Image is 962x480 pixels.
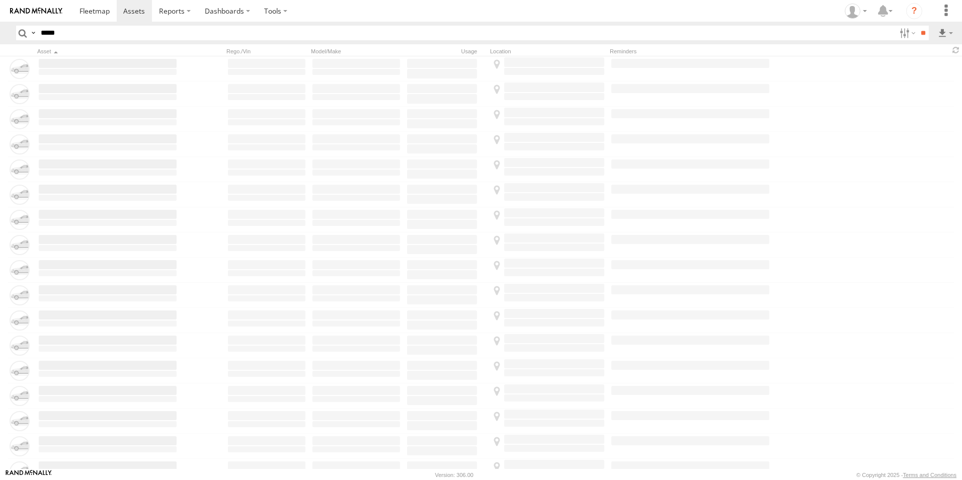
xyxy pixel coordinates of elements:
[841,4,870,19] div: Jay Hammerstrom
[6,470,52,480] a: Visit our Website
[311,48,402,55] div: Model/Make
[906,3,922,19] i: ?
[490,48,606,55] div: Location
[29,26,37,40] label: Search Query
[10,8,62,15] img: rand-logo.svg
[937,26,954,40] label: Export results as...
[903,472,956,478] a: Terms and Conditions
[406,48,486,55] div: Usage
[856,472,956,478] div: © Copyright 2025 -
[610,48,771,55] div: Reminders
[37,48,178,55] div: Click to Sort
[950,45,962,55] span: Refresh
[435,472,473,478] div: Version: 306.00
[226,48,307,55] div: Rego./Vin
[896,26,917,40] label: Search Filter Options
